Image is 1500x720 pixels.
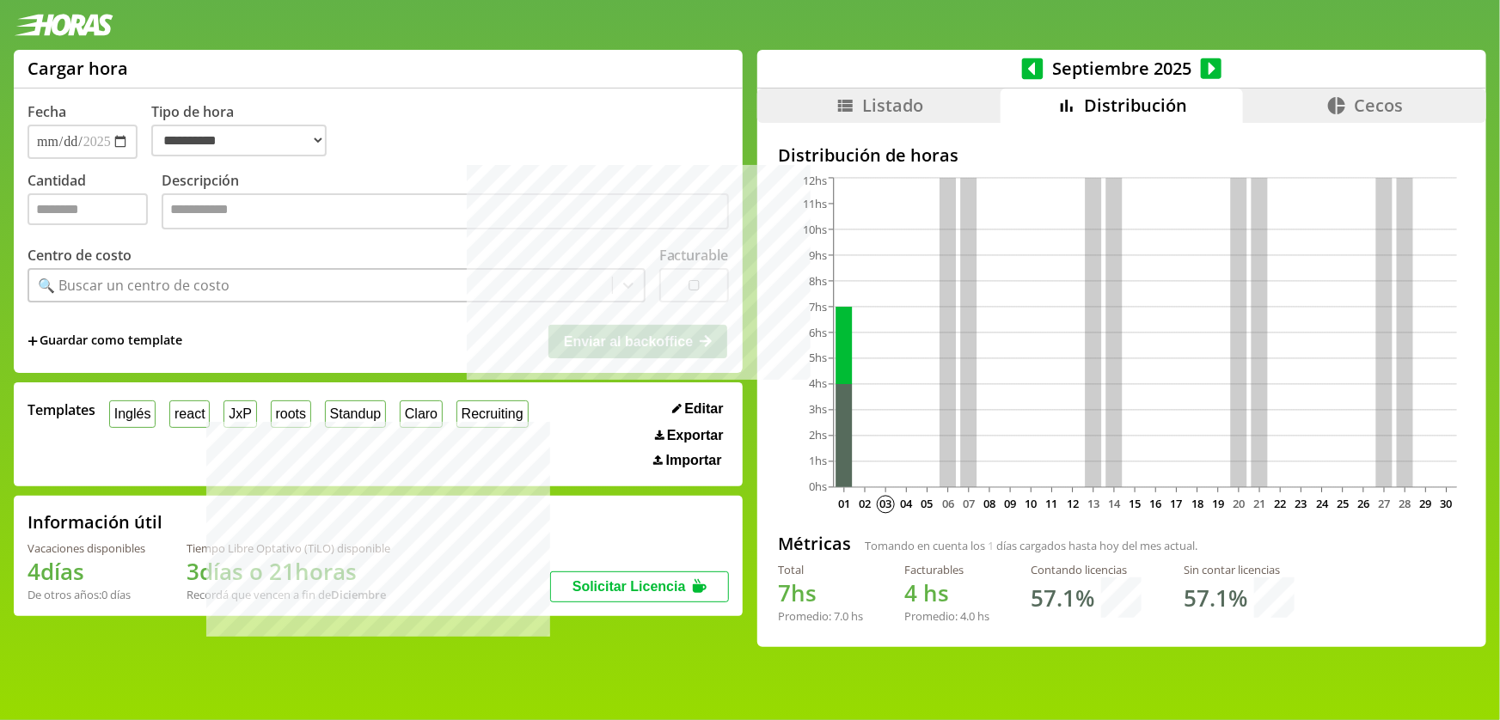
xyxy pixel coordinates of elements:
div: Vacaciones disponibles [28,540,145,556]
span: 1 [988,538,994,553]
span: Tomando en cuenta los días cargados hasta hoy del mes actual. [865,538,1197,553]
div: Promedio: hs [778,608,863,624]
text: 18 [1191,496,1203,511]
label: Tipo de hora [151,102,340,159]
h2: Distribución de horas [778,143,1466,167]
label: Descripción [162,171,729,234]
button: Editar [667,400,729,418]
text: 28 [1399,496,1411,511]
text: 11 [1046,496,1058,511]
text: 22 [1275,496,1287,511]
span: Exportar [667,428,724,443]
tspan: 9hs [809,247,827,263]
span: Editar [684,401,723,417]
span: 7.0 [834,608,848,624]
tspan: 3hs [809,402,827,418]
text: 23 [1295,496,1307,511]
button: Exportar [650,427,729,444]
text: 25 [1337,496,1349,511]
h1: hs [778,577,863,608]
div: 🔍 Buscar un centro de costo [38,276,230,295]
text: 08 [984,496,996,511]
span: +Guardar como template [28,332,182,351]
text: 07 [963,496,975,511]
text: 16 [1150,496,1162,511]
text: 01 [838,496,850,511]
button: react [169,400,210,427]
h1: 4 días [28,556,145,587]
text: 19 [1212,496,1224,511]
h1: 57.1 % [1184,583,1247,613]
button: roots [271,400,311,427]
text: 20 [1234,496,1246,511]
text: 12 [1067,496,1079,511]
span: Distribución [1084,94,1187,117]
span: Listado [862,94,923,117]
text: 02 [860,496,872,511]
tspan: 6hs [809,325,827,340]
span: 4 [904,577,917,608]
label: Centro de costo [28,246,132,265]
tspan: 8hs [809,273,827,289]
div: Recordá que vencen a fin de [187,587,390,602]
label: Facturable [659,246,729,265]
h2: Métricas [778,532,851,555]
text: 29 [1420,496,1432,511]
button: Standup [325,400,386,427]
text: 03 [880,496,892,511]
span: Templates [28,400,95,419]
tspan: 11hs [803,196,827,211]
button: Inglés [109,400,156,427]
text: 26 [1358,496,1370,511]
tspan: 4hs [809,376,827,392]
h1: 57.1 % [1031,583,1094,613]
div: De otros años: 0 días [28,587,145,602]
button: Claro [400,400,443,427]
h2: Información útil [28,510,162,534]
textarea: Descripción [162,193,729,229]
input: Cantidad [28,193,148,225]
label: Fecha [28,102,66,121]
label: Cantidad [28,171,162,234]
text: 21 [1254,496,1266,511]
tspan: 7hs [809,299,827,314]
div: Tiempo Libre Optativo (TiLO) disponible [187,540,390,556]
text: 05 [921,496,934,511]
span: Solicitar Licencia [572,579,686,594]
tspan: 12hs [803,173,827,188]
span: Importar [666,453,722,468]
tspan: 10hs [803,222,827,237]
text: 14 [1109,496,1122,511]
div: Facturables [904,562,989,577]
button: Solicitar Licencia [550,571,729,602]
div: Sin contar licencias [1184,562,1295,577]
span: Septiembre 2025 [1044,57,1201,80]
span: 7 [778,577,791,608]
h1: hs [904,577,989,608]
b: Diciembre [331,587,386,602]
div: Total [778,562,863,577]
text: 15 [1130,496,1142,511]
img: logotipo [14,14,113,36]
text: 27 [1379,496,1391,511]
button: JxP [223,400,256,427]
span: + [28,332,38,351]
div: Promedio: hs [904,608,989,624]
span: Cecos [1354,94,1403,117]
text: 24 [1316,496,1329,511]
text: 30 [1441,496,1453,511]
tspan: 1hs [809,454,827,469]
div: Contando licencias [1031,562,1142,577]
select: Tipo de hora [151,125,327,156]
text: 17 [1171,496,1183,511]
tspan: 2hs [809,428,827,443]
span: 4.0 [960,608,975,624]
text: 10 [1026,496,1038,511]
text: 06 [942,496,954,511]
h1: 3 días o 21 horas [187,556,390,587]
text: 04 [901,496,914,511]
text: 13 [1087,496,1099,511]
h1: Cargar hora [28,57,128,80]
tspan: 5hs [809,351,827,366]
text: 09 [1005,496,1017,511]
